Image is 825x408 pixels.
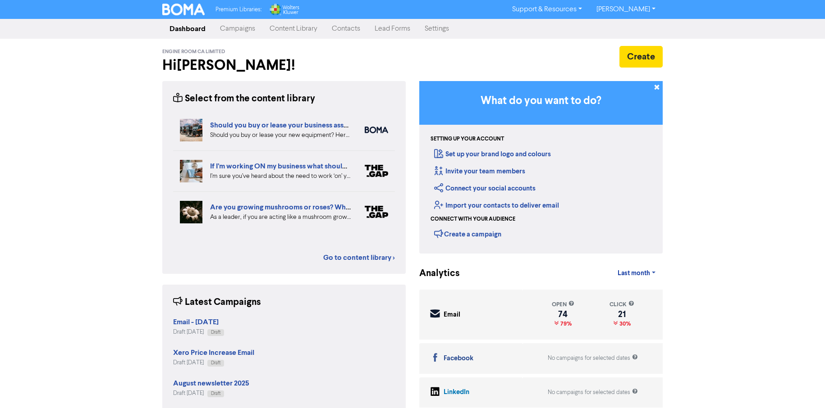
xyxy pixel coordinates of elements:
[444,354,473,364] div: Facebook
[162,49,225,55] span: Engine Room CA Limited
[162,20,213,38] a: Dashboard
[210,213,351,222] div: As a leader, if you are acting like a mushroom grower you’re unlikely to have a clear plan yourse...
[210,203,495,212] a: Are you growing mushrooms or roses? Why you should lead like a gardener, not a grower
[173,319,219,326] a: Email - [DATE]
[559,320,572,327] span: 79%
[365,165,388,177] img: thegap
[434,227,501,240] div: Create a campaign
[173,379,249,388] strong: August newsletter 2025
[365,127,388,133] img: boma_accounting
[444,387,469,398] div: LinkedIn
[431,135,504,143] div: Setting up your account
[434,167,525,176] a: Invite your team members
[173,328,224,336] div: Draft [DATE]
[433,95,649,108] h3: What do you want to do?
[262,20,325,38] a: Content Library
[323,252,395,263] a: Go to content library >
[210,131,351,140] div: Should you buy or lease your new equipment? Here are some pros and cons of each. We also can revi...
[215,7,261,13] span: Premium Libraries:
[173,92,315,106] div: Select from the content library
[211,361,220,365] span: Draft
[367,20,417,38] a: Lead Forms
[434,184,536,193] a: Connect your social accounts
[610,264,663,282] a: Last month
[211,330,220,335] span: Draft
[548,388,638,397] div: No campaigns for selected dates
[173,358,254,367] div: Draft [DATE]
[417,20,456,38] a: Settings
[780,365,825,408] iframe: Chat Widget
[173,317,219,326] strong: Email - [DATE]
[548,354,638,363] div: No campaigns for selected dates
[552,311,574,318] div: 74
[434,201,559,210] a: Import your contacts to deliver email
[552,300,574,309] div: open
[269,4,299,15] img: Wolters Kluwer
[173,389,249,398] div: Draft [DATE]
[173,295,261,309] div: Latest Campaigns
[211,391,220,396] span: Draft
[505,2,589,17] a: Support & Resources
[173,380,249,387] a: August newsletter 2025
[210,162,383,171] a: If I’m working ON my business what should I be doing?
[162,4,205,15] img: BOMA Logo
[213,20,262,38] a: Campaigns
[610,311,634,318] div: 21
[618,269,650,277] span: Last month
[434,150,551,159] a: Set up your brand logo and colours
[419,267,449,281] div: Analytics
[610,300,634,309] div: click
[325,20,367,38] a: Contacts
[619,46,663,68] button: Create
[210,121,357,130] a: Should you buy or lease your business assets?
[365,206,388,218] img: thegap
[173,349,254,357] a: Xero Price Increase Email
[618,320,631,327] span: 30%
[589,2,663,17] a: [PERSON_NAME]
[173,348,254,357] strong: Xero Price Increase Email
[444,310,460,320] div: Email
[210,172,351,181] div: I’m sure you’ve heard about the need to work ‘on’ your business as well as working ‘in’ your busi...
[162,57,406,74] h2: Hi [PERSON_NAME] !
[419,81,663,254] div: Getting Started in BOMA
[431,215,515,223] div: Connect with your audience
